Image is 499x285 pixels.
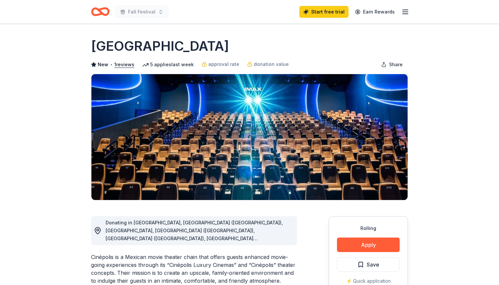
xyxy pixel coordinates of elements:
button: 1reviews [114,61,134,69]
span: Save [367,260,379,269]
button: Share [376,58,408,71]
div: 5 applies last week [142,61,194,69]
h1: [GEOGRAPHIC_DATA] [91,37,229,55]
a: approval rate [202,60,239,68]
span: Share [389,61,403,69]
span: Fall Festival [128,8,155,16]
button: Save [337,257,400,272]
button: Apply [337,238,400,252]
span: approval rate [208,60,239,68]
a: donation value [247,60,289,68]
div: Cinépolis is a Mexican movie theater chain that offers guests enhanced movie-going experiences th... [91,253,297,285]
a: Start free trial [299,6,349,18]
span: • [110,62,113,67]
a: Earn Rewards [351,6,399,18]
button: Fall Festival [115,5,169,18]
span: donation value [254,60,289,68]
a: Home [91,4,110,19]
div: Rolling [337,224,400,232]
span: New [98,61,108,69]
span: Donating in [GEOGRAPHIC_DATA], [GEOGRAPHIC_DATA] ([GEOGRAPHIC_DATA]), [GEOGRAPHIC_DATA], [GEOGRAP... [106,220,283,257]
div: ⚡️ Quick application [337,277,400,285]
img: Image for Cinépolis [91,74,408,200]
